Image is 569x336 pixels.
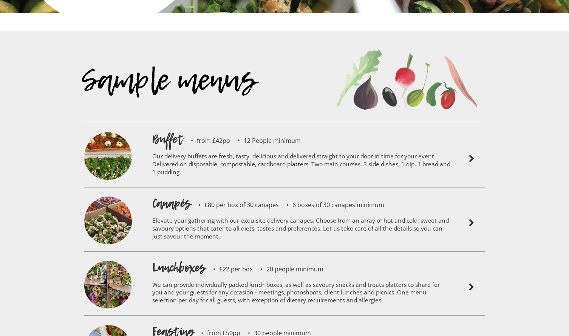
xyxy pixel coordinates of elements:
[279,202,384,208] p: 6 boxes of 30 canapes minimum
[240,330,311,336] p: 30 people minimum
[206,266,253,272] p: £22 per box
[193,330,240,336] p: from £50pp
[183,138,230,144] p: from £42pp
[152,195,191,212] h1: Canapés
[253,266,323,272] p: 20 people minimum
[152,212,451,248] p: Elevate your gathering with our exquisite delivery canapés. Choose from an array of hot and cold,...
[152,259,206,276] h1: Lunchboxes
[82,76,328,122] div: Sample menus
[191,202,279,208] p: £80 per box of 30 canapes
[152,147,451,183] p: Our delivery buffets are fresh, tasty, delicious and delivered straight to your door in time for ...
[152,276,451,312] p: We can provide individually packed lunch boxes, as well as savoury snacks and treats platters to ...
[230,138,301,144] p: 12 People minimum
